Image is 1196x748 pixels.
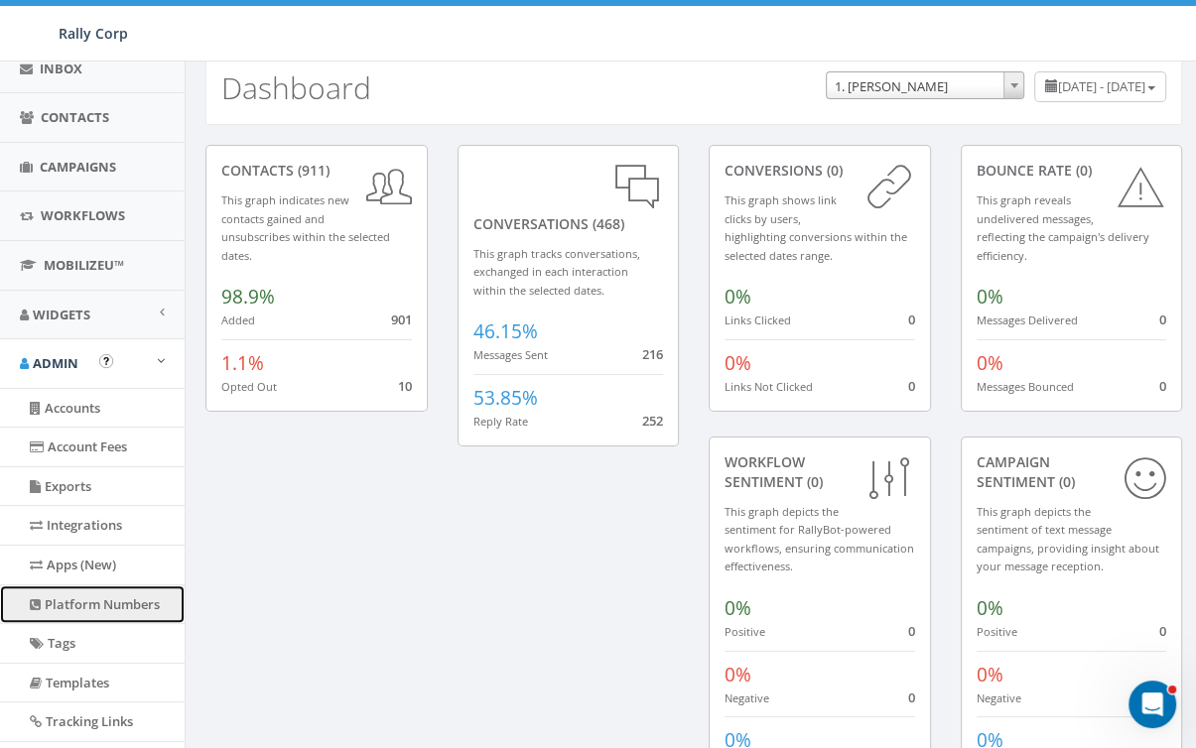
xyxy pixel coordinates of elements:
span: 0 [1159,377,1166,395]
span: 0% [977,284,1003,310]
span: MobilizeU™ [44,256,124,274]
small: This graph depicts the sentiment for RallyBot-powered workflows, ensuring communication effective... [725,504,914,574]
span: 252 [642,412,663,430]
span: 0 [908,622,915,640]
small: This graph depicts the sentiment of text message campaigns, providing insight about your message ... [977,504,1159,574]
span: Workflows [41,206,125,224]
span: (468) [589,214,624,233]
div: Workflow Sentiment [725,452,915,492]
span: 0% [725,662,751,687]
span: Rally Corp [59,24,128,43]
span: Widgets [33,306,90,323]
button: Open In-App Guide [99,354,113,368]
iframe: Intercom live chat [1129,681,1176,728]
span: (0) [823,161,843,180]
span: 0 [1159,311,1166,328]
span: [DATE] - [DATE] [1058,77,1145,95]
span: (0) [1055,472,1075,491]
div: Campaign Sentiment [977,452,1167,492]
span: 1.1% [221,350,264,376]
div: conversions [725,161,915,181]
span: 46.15% [473,318,538,344]
small: Positive [977,624,1017,639]
div: conversations [473,161,664,234]
span: 53.85% [473,385,538,411]
span: 0 [908,688,915,706]
span: Contacts [41,108,109,126]
span: 901 [391,311,412,328]
span: 0% [725,595,751,621]
span: 0% [725,284,751,310]
small: Added [221,312,255,327]
span: 0% [977,595,1003,621]
span: (0) [1072,161,1092,180]
small: Messages Bounced [977,379,1074,394]
span: 0% [977,350,1003,376]
small: This graph tracks conversations, exchanged in each interaction within the selected dates. [473,246,640,298]
span: 0% [977,662,1003,687]
span: 10 [398,377,412,395]
small: This graph reveals undelivered messages, reflecting the campaign's delivery efficiency. [977,192,1149,263]
span: 216 [642,345,663,363]
small: Messages Sent [473,347,548,362]
small: Positive [725,624,765,639]
span: Inbox [40,60,82,77]
div: Bounce Rate [977,161,1167,181]
span: 98.9% [221,284,275,310]
span: (0) [803,472,823,491]
span: 0 [908,311,915,328]
small: Reply Rate [473,414,528,429]
small: Negative [725,690,769,705]
span: Admin [33,354,78,372]
h2: Dashboard [221,71,371,104]
span: 0 [908,377,915,395]
small: Links Clicked [725,312,791,327]
span: 1. James Martin [827,72,1023,100]
small: Links Not Clicked [725,379,813,394]
small: Messages Delivered [977,312,1078,327]
small: This graph indicates new contacts gained and unsubscribes within the selected dates. [221,192,390,263]
small: Opted Out [221,379,277,394]
span: 0 [1159,622,1166,640]
span: 1. James Martin [826,71,1024,99]
small: This graph shows link clicks by users, highlighting conversions within the selected dates range. [725,192,907,263]
div: contacts [221,161,412,181]
small: Negative [977,690,1021,705]
span: (911) [294,161,330,180]
span: 0% [725,350,751,376]
span: Campaigns [40,158,116,176]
